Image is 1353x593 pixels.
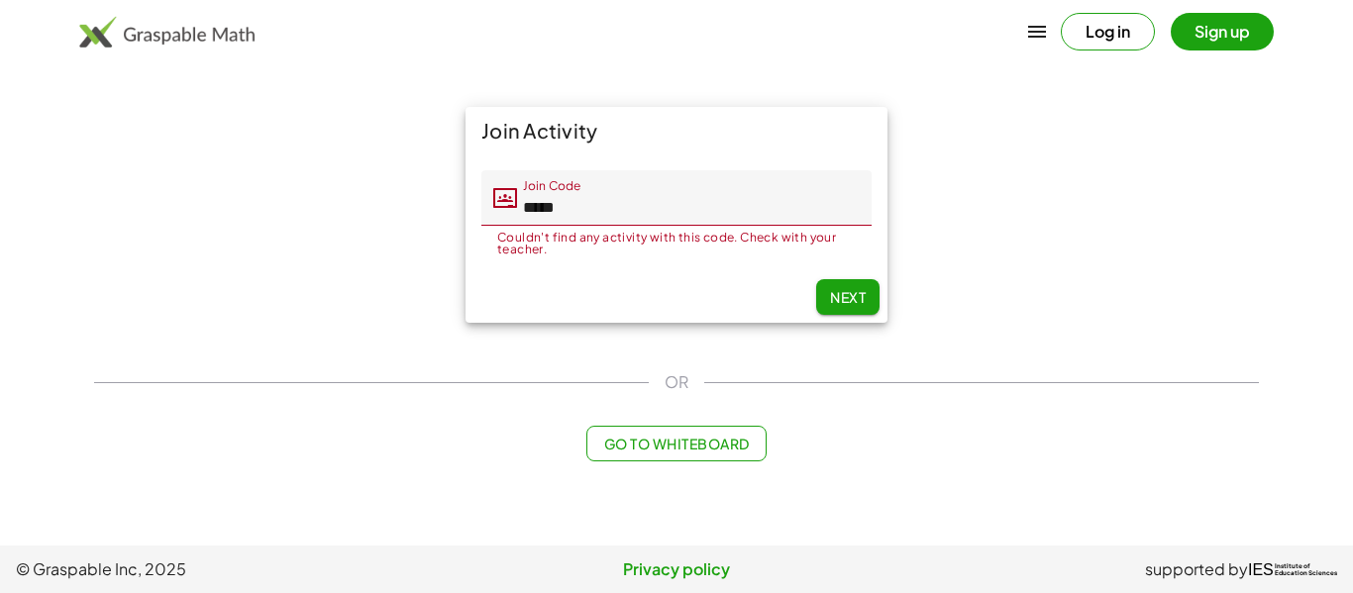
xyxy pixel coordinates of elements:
[1248,557,1337,581] a: IESInstitute ofEducation Sciences
[586,426,766,461] button: Go to Whiteboard
[16,557,457,581] span: © Graspable Inc, 2025
[830,288,866,306] span: Next
[497,232,856,255] div: Couldn't find any activity with this code. Check with your teacher.
[1275,563,1337,577] span: Institute of Education Sciences
[466,107,887,154] div: Join Activity
[816,279,880,315] button: Next
[1145,557,1248,581] span: supported by
[1248,560,1274,579] span: IES
[603,435,749,452] span: Go to Whiteboard
[457,557,897,581] a: Privacy policy
[1171,13,1274,50] button: Sign up
[665,370,688,394] span: OR
[1061,13,1155,50] button: Log in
